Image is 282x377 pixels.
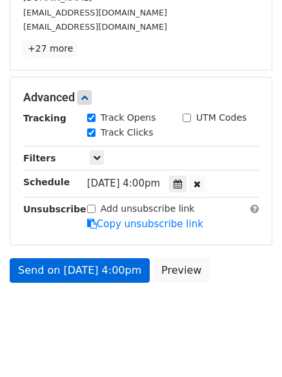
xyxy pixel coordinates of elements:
[23,177,70,187] strong: Schedule
[153,258,210,283] a: Preview
[23,153,56,163] strong: Filters
[23,22,167,32] small: [EMAIL_ADDRESS][DOMAIN_NAME]
[23,113,66,123] strong: Tracking
[101,202,195,216] label: Add unsubscribe link
[87,218,203,230] a: Copy unsubscribe link
[196,111,247,125] label: UTM Codes
[101,126,154,139] label: Track Clicks
[217,315,282,377] iframe: Chat Widget
[23,8,167,17] small: [EMAIL_ADDRESS][DOMAIN_NAME]
[23,41,77,57] a: +27 more
[23,204,86,214] strong: Unsubscribe
[87,178,160,189] span: [DATE] 4:00pm
[10,258,150,283] a: Send on [DATE] 4:00pm
[23,90,259,105] h5: Advanced
[101,111,156,125] label: Track Opens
